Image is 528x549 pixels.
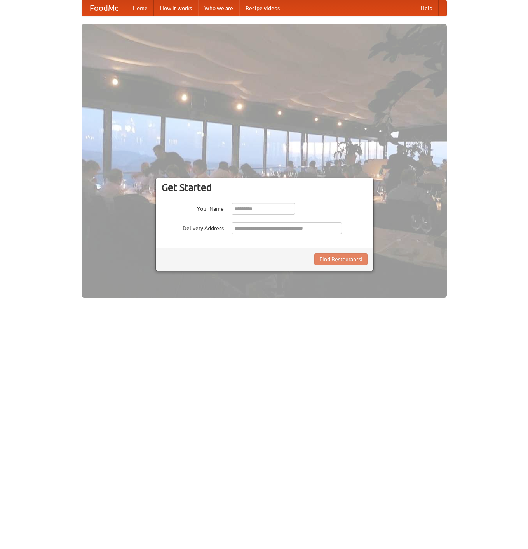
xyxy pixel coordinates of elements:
[415,0,439,16] a: Help
[82,0,127,16] a: FoodMe
[239,0,286,16] a: Recipe videos
[162,222,224,232] label: Delivery Address
[314,253,368,265] button: Find Restaurants!
[154,0,198,16] a: How it works
[127,0,154,16] a: Home
[198,0,239,16] a: Who we are
[162,203,224,213] label: Your Name
[162,182,368,193] h3: Get Started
